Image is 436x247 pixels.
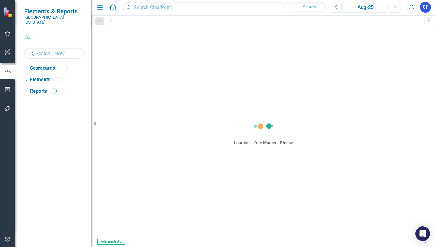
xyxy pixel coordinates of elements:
[346,4,385,11] div: Aug-25
[30,76,50,83] a: Elements
[50,89,60,94] div: 18
[24,8,85,15] span: Elements & Reports
[415,226,430,241] div: Open Intercom Messenger
[294,3,325,12] button: Search
[24,15,85,25] small: [GEOGRAPHIC_DATA][US_STATE]
[234,140,293,146] div: Loading... One Moment Please
[123,2,326,13] input: Search ClearPoint...
[303,5,316,9] span: Search
[30,88,47,95] a: Reports
[97,239,125,245] span: Administrator
[344,2,387,13] button: Aug-25
[24,48,85,59] input: Search Below...
[420,2,431,13] button: CF
[30,65,55,72] a: Scorecards
[3,7,14,17] img: ClearPoint Strategy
